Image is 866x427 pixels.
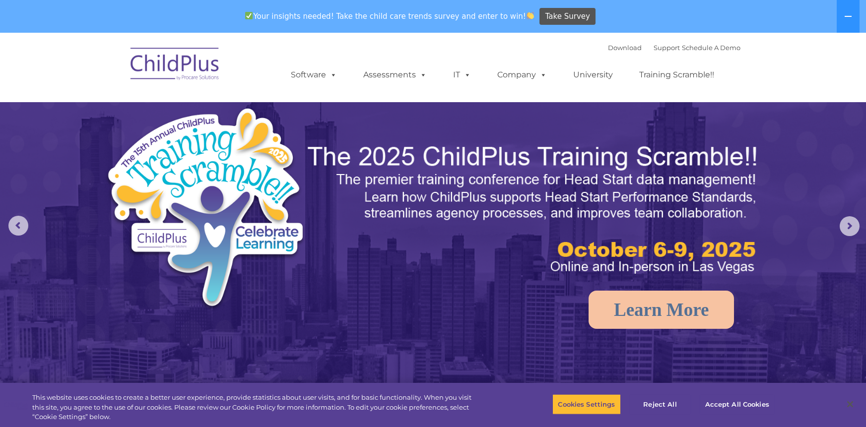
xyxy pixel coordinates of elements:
a: Training Scramble!! [630,65,725,85]
a: Learn More [589,291,734,329]
font: | [608,44,741,52]
img: 👏 [527,12,534,19]
img: ✅ [245,12,253,19]
span: Take Survey [545,8,590,25]
button: Close [839,393,861,415]
a: University [564,65,623,85]
a: Company [488,65,557,85]
a: Software [281,65,347,85]
button: Accept All Cookies [700,394,775,415]
a: IT [444,65,481,85]
div: This website uses cookies to create a better user experience, provide statistics about user visit... [32,393,476,422]
span: Your insights needed! Take the child care trends survey and enter to win! [241,6,538,26]
button: Cookies Settings [552,394,620,415]
a: Assessments [354,65,437,85]
a: Support [654,44,680,52]
span: Last name [138,65,168,73]
a: Download [608,44,642,52]
span: Phone number [138,106,180,114]
img: ChildPlus by Procare Solutions [126,41,225,90]
a: Schedule A Demo [682,44,741,52]
a: Take Survey [539,8,596,25]
button: Reject All [629,394,691,415]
